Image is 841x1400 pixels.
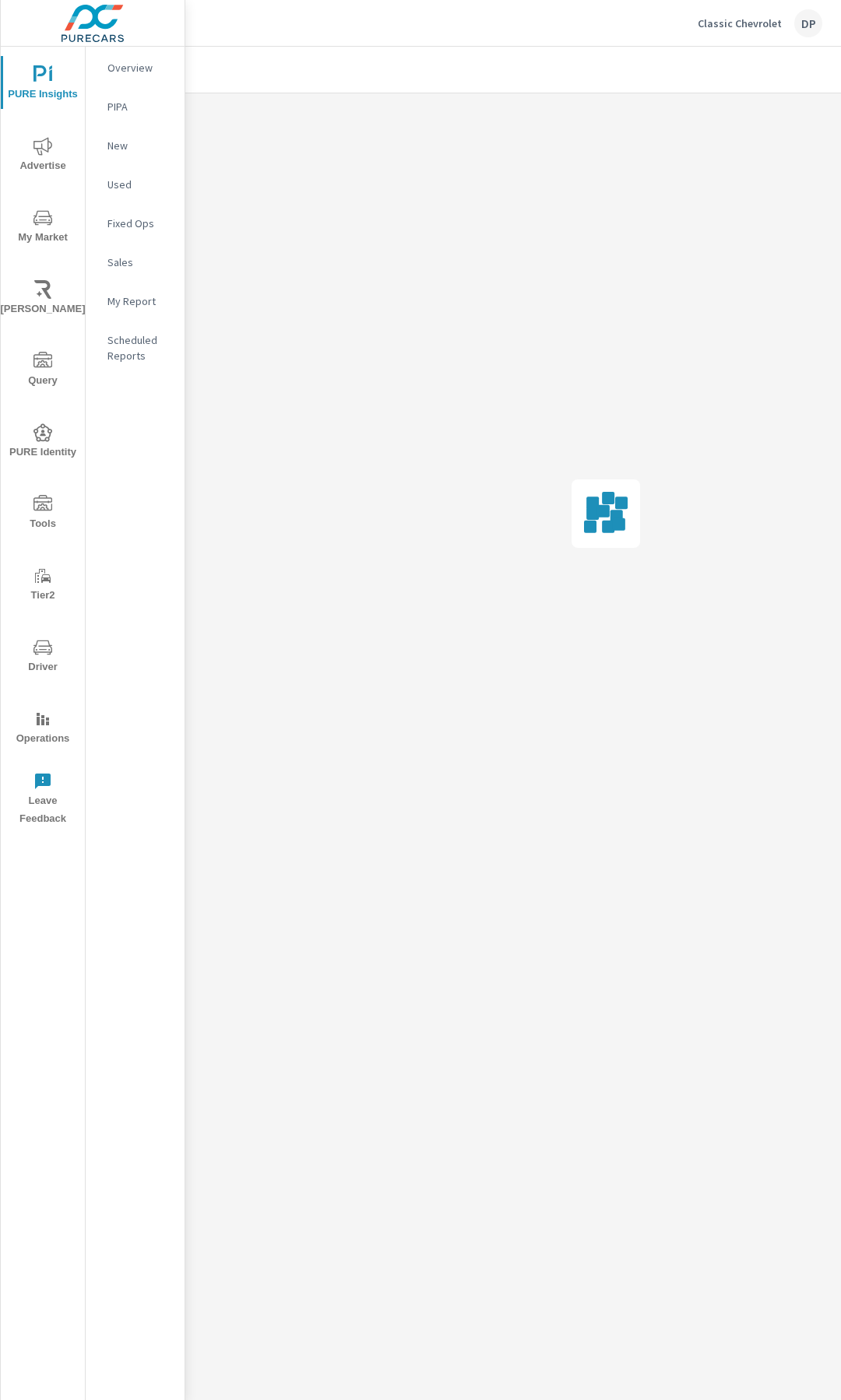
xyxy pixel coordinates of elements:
span: PURE Insights [5,65,80,104]
p: New [107,138,172,153]
span: Leave Feedback [5,772,80,828]
div: PIPA [86,95,185,118]
span: Query [5,352,80,390]
span: PURE Identity [5,423,80,461]
p: Sales [107,254,172,270]
p: Used [107,177,172,192]
div: My Report [86,289,185,313]
span: [PERSON_NAME] [5,280,80,318]
p: Overview [107,60,172,75]
span: Advertise [5,137,80,175]
div: Overview [86,56,185,79]
div: Sales [86,251,185,274]
p: Scheduled Reports [107,332,172,363]
div: DP [794,9,822,37]
p: PIPA [107,99,172,114]
span: Tier2 [5,567,80,605]
div: New [86,134,185,157]
span: My Market [5,209,80,247]
div: Fixed Ops [86,212,185,235]
div: Scheduled Reports [86,328,185,367]
p: Classic Chevrolet [698,16,782,30]
span: Tools [5,495,80,533]
span: Operations [5,710,80,748]
p: Fixed Ops [107,216,172,231]
p: My Report [107,293,172,309]
span: Driver [5,638,80,676]
div: Used [86,173,185,196]
div: nav menu [1,47,85,834]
